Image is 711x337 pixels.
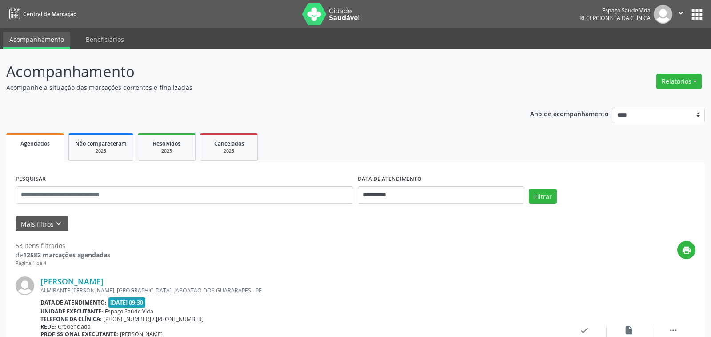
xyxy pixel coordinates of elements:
b: Rede: [40,323,56,330]
div: 2025 [207,148,251,154]
div: 2025 [144,148,189,154]
b: Data de atendimento: [40,299,107,306]
p: Ano de acompanhamento [530,108,609,119]
i:  [676,8,686,18]
div: Espaço Saude Vida [579,7,651,14]
img: img [654,5,672,24]
span: Espaço Saúde Vida [105,308,153,315]
span: Recepcionista da clínica [579,14,651,22]
img: img [16,276,34,295]
span: Credenciada [58,323,91,330]
a: Central de Marcação [6,7,76,21]
div: ALMIRANTE [PERSON_NAME], [GEOGRAPHIC_DATA], JABOATAO DOS GUARARAPES - PE [40,287,562,294]
p: Acompanhamento [6,61,495,83]
span: [DATE] 09:30 [108,297,146,308]
i: print [682,245,691,255]
p: Acompanhe a situação das marcações correntes e finalizadas [6,83,495,92]
label: DATA DE ATENDIMENTO [358,172,422,186]
button: print [677,241,695,259]
i: insert_drive_file [624,325,634,335]
strong: 12582 marcações agendadas [23,251,110,259]
a: [PERSON_NAME] [40,276,104,286]
button: Relatórios [656,74,702,89]
div: 2025 [75,148,127,154]
b: Telefone da clínica: [40,315,102,323]
i: check [579,325,589,335]
b: Unidade executante: [40,308,103,315]
span: [PHONE_NUMBER] / [PHONE_NUMBER] [104,315,204,323]
div: 53 itens filtrados [16,241,110,250]
label: PESQUISAR [16,172,46,186]
button: Filtrar [529,189,557,204]
button:  [672,5,689,24]
a: Beneficiários [80,32,130,47]
span: Central de Marcação [23,10,76,18]
a: Acompanhamento [3,32,70,49]
span: Resolvidos [153,140,180,147]
div: Página 1 de 4 [16,260,110,267]
i:  [668,325,678,335]
div: de [16,250,110,260]
button: Mais filtroskeyboard_arrow_down [16,216,68,232]
i: keyboard_arrow_down [54,219,64,229]
button: apps [689,7,705,22]
span: Cancelados [214,140,244,147]
span: Não compareceram [75,140,127,147]
span: Agendados [20,140,50,147]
